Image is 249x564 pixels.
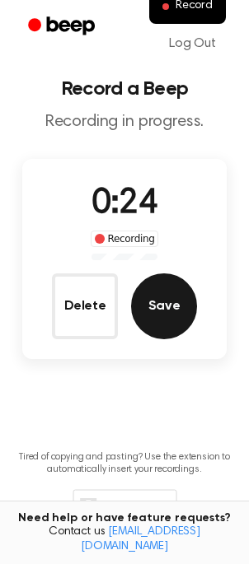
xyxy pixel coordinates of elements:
button: Save Audio Record [131,273,197,339]
p: Recording in progress. [13,112,236,133]
a: [EMAIL_ADDRESS][DOMAIN_NAME] [81,526,200,552]
span: 0:24 [92,187,157,221]
span: Contact us [10,525,239,554]
div: Recording [91,231,159,247]
a: Beep [16,11,110,43]
button: Delete Audio Record [52,273,118,339]
a: Log Out [153,24,233,63]
h1: Record a Beep [13,79,236,99]
p: Tired of copying and pasting? Use the extension to automatically insert your recordings. [13,451,236,476]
